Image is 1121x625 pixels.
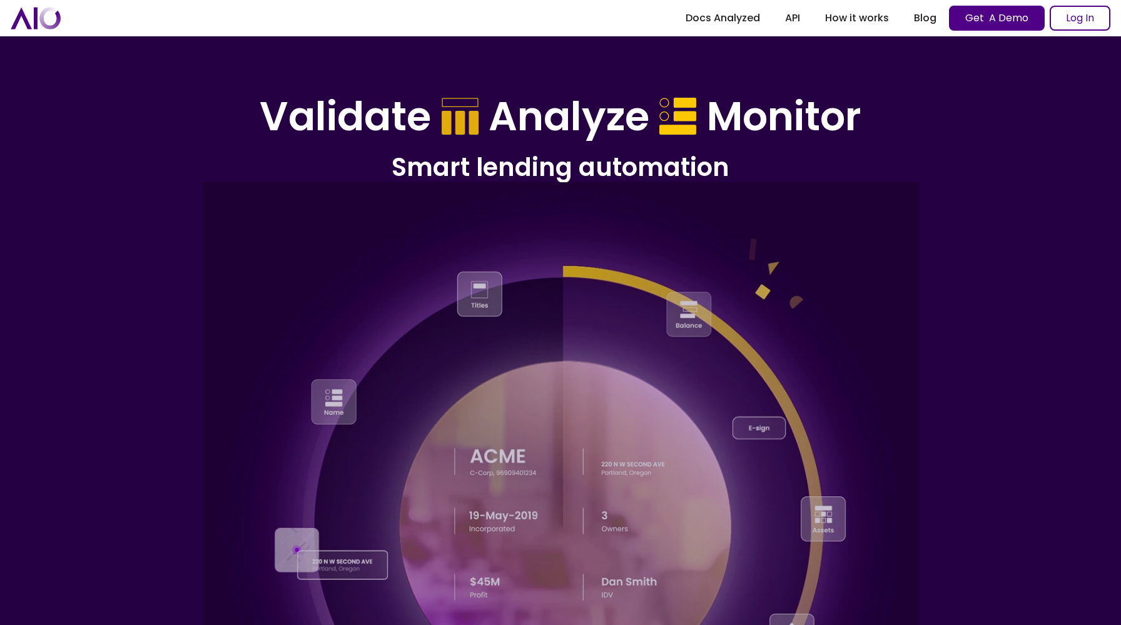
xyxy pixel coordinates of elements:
h1: Validate [260,93,431,141]
a: Blog [901,7,949,29]
a: Get A Demo [949,6,1045,31]
a: home [11,7,61,29]
a: Log In [1050,6,1110,31]
h1: Analyze [489,93,649,141]
h2: Smart lending automation [204,151,917,183]
a: Docs Analyzed [673,7,773,29]
h1: Monitor [707,93,861,141]
a: API [773,7,813,29]
a: How it works [813,7,901,29]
